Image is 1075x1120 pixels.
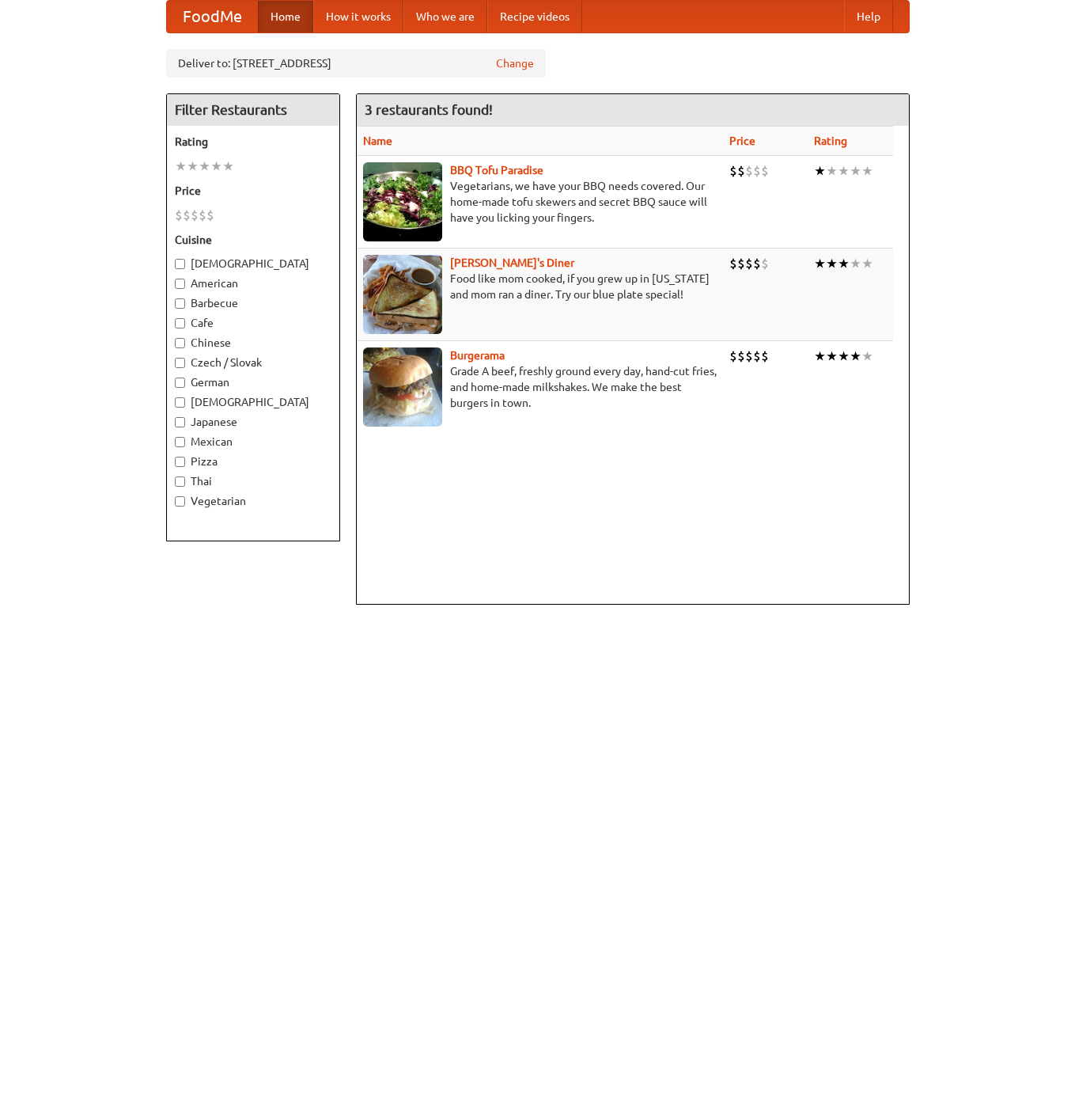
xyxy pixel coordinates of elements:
li: ★ [838,162,850,180]
label: [DEMOGRAPHIC_DATA] [175,256,331,271]
li: $ [206,207,214,224]
li: $ [729,347,737,365]
input: Chinese [175,338,185,348]
li: $ [745,162,753,180]
li: ★ [861,255,873,272]
li: $ [729,162,737,180]
input: Vegetarian [175,496,185,507]
li: $ [745,255,753,272]
li: ★ [199,158,210,175]
li: ★ [850,255,861,272]
li: $ [737,162,745,180]
div: Deliver to: [STREET_ADDRESS] [166,49,546,78]
input: Mexican [175,437,185,447]
h5: Cuisine [175,232,331,248]
input: Czech / Slovak [175,358,185,368]
a: Recipe videos [487,1,582,32]
a: How it works [313,1,403,32]
p: Food like mom cooked, if you grew up in [US_STATE] and mom ran a diner. Try our blue plate special! [363,271,717,302]
label: German [175,374,331,390]
h5: Price [175,183,331,199]
img: burgerama.jpg [363,347,442,427]
li: ★ [187,158,199,175]
a: Home [258,1,313,32]
input: Barbecue [175,298,185,309]
input: Pizza [175,457,185,467]
label: Vegetarian [175,493,331,509]
p: Vegetarians, we have your BBQ needs covered. Our home-made tofu skewers and secret BBQ sauce will... [363,178,717,226]
label: Thai [175,473,331,489]
li: ★ [814,162,826,180]
li: $ [183,207,191,224]
li: $ [753,347,761,365]
a: Price [729,135,755,147]
li: ★ [814,347,826,365]
h4: Filter Restaurants [167,94,339,126]
a: Change [496,55,534,71]
label: Pizza [175,454,331,469]
li: ★ [826,162,838,180]
p: Grade A beef, freshly ground every day, hand-cut fries, and home-made milkshakes. We make the bes... [363,363,717,411]
label: Barbecue [175,295,331,311]
li: ★ [850,347,861,365]
label: Mexican [175,434,331,450]
li: $ [761,255,769,272]
li: $ [753,162,761,180]
label: American [175,275,331,291]
input: German [175,378,185,388]
li: ★ [814,255,826,272]
input: Cafe [175,318,185,328]
img: sallys.jpg [363,255,442,334]
a: Name [363,135,392,147]
li: ★ [826,255,838,272]
li: ★ [838,255,850,272]
li: ★ [222,158,234,175]
h5: Rating [175,134,331,150]
li: $ [761,347,769,365]
input: [DEMOGRAPHIC_DATA] [175,397,185,408]
li: $ [737,255,745,272]
li: $ [761,162,769,180]
li: ★ [210,158,222,175]
li: ★ [861,347,873,365]
label: Cafe [175,315,331,331]
label: Chinese [175,335,331,351]
a: BBQ Tofu Paradise [450,164,543,177]
a: FoodMe [167,1,258,32]
li: $ [175,207,183,224]
li: ★ [826,347,838,365]
label: [DEMOGRAPHIC_DATA] [175,394,331,410]
a: Who we are [403,1,487,32]
li: $ [729,255,737,272]
input: Japanese [175,417,185,427]
li: $ [753,255,761,272]
label: Japanese [175,414,331,430]
a: [PERSON_NAME]'s Diner [450,256,574,269]
li: $ [199,207,206,224]
input: Thai [175,476,185,487]
img: tofuparadise.jpg [363,162,442,241]
li: ★ [175,158,187,175]
a: Rating [814,135,847,147]
li: ★ [838,347,850,365]
li: $ [745,347,753,365]
li: ★ [861,162,873,180]
a: Burgerama [450,349,505,362]
li: $ [191,207,199,224]
li: $ [737,347,745,365]
ng-pluralize: 3 restaurants found! [365,102,493,117]
label: Czech / Slovak [175,355,331,370]
a: Help [844,1,893,32]
input: [DEMOGRAPHIC_DATA] [175,259,185,269]
input: American [175,279,185,289]
li: ★ [850,162,861,180]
